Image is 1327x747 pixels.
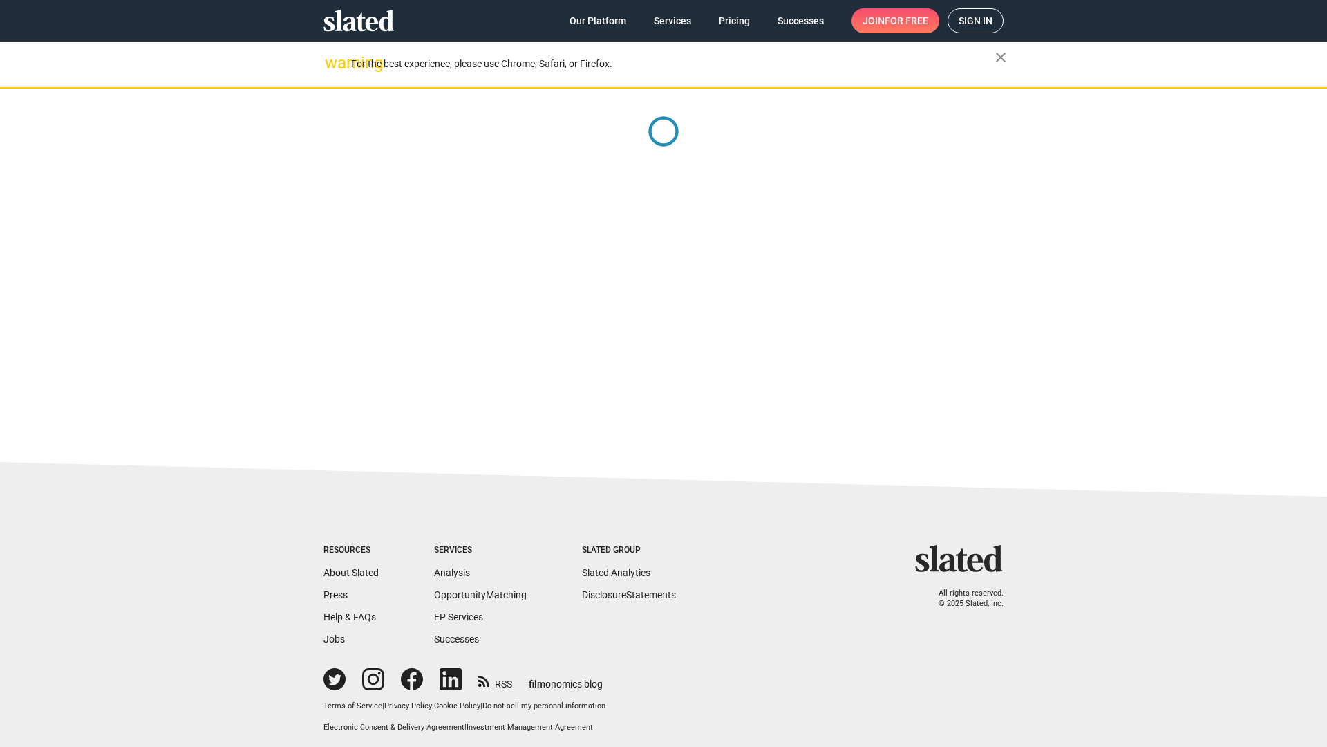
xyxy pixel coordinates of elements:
[851,8,939,33] a: Joinfor free
[323,545,379,556] div: Resources
[582,589,676,600] a: DisclosureStatements
[434,634,479,645] a: Successes
[766,8,835,33] a: Successes
[434,567,470,578] a: Analysis
[582,567,650,578] a: Slated Analytics
[482,701,605,712] button: Do not sell my personal information
[582,545,676,556] div: Slated Group
[434,589,527,600] a: OpportunityMatching
[323,611,376,622] a: Help & FAQs
[351,55,995,73] div: For the best experience, please use Chrome, Safari, or Firefox.
[885,8,928,33] span: for free
[323,589,348,600] a: Press
[992,49,1009,66] mat-icon: close
[570,8,626,33] span: Our Platform
[529,667,603,691] a: filmonomics blog
[464,723,467,732] span: |
[325,55,341,71] mat-icon: warning
[529,679,545,690] span: film
[478,670,512,691] a: RSS
[384,701,432,710] a: Privacy Policy
[382,701,384,710] span: |
[948,8,1004,33] a: Sign in
[323,567,379,578] a: About Slated
[434,545,527,556] div: Services
[467,723,593,732] a: Investment Management Agreement
[719,8,750,33] span: Pricing
[558,8,637,33] a: Our Platform
[480,701,482,710] span: |
[432,701,434,710] span: |
[654,8,691,33] span: Services
[323,634,345,645] a: Jobs
[778,8,824,33] span: Successes
[434,611,483,622] a: EP Services
[323,723,464,732] a: Electronic Consent & Delivery Agreement
[434,701,480,710] a: Cookie Policy
[863,8,928,33] span: Join
[959,9,992,33] span: Sign in
[708,8,761,33] a: Pricing
[323,701,382,710] a: Terms of Service
[643,8,702,33] a: Services
[924,589,1004,609] p: All rights reserved. © 2025 Slated, Inc.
